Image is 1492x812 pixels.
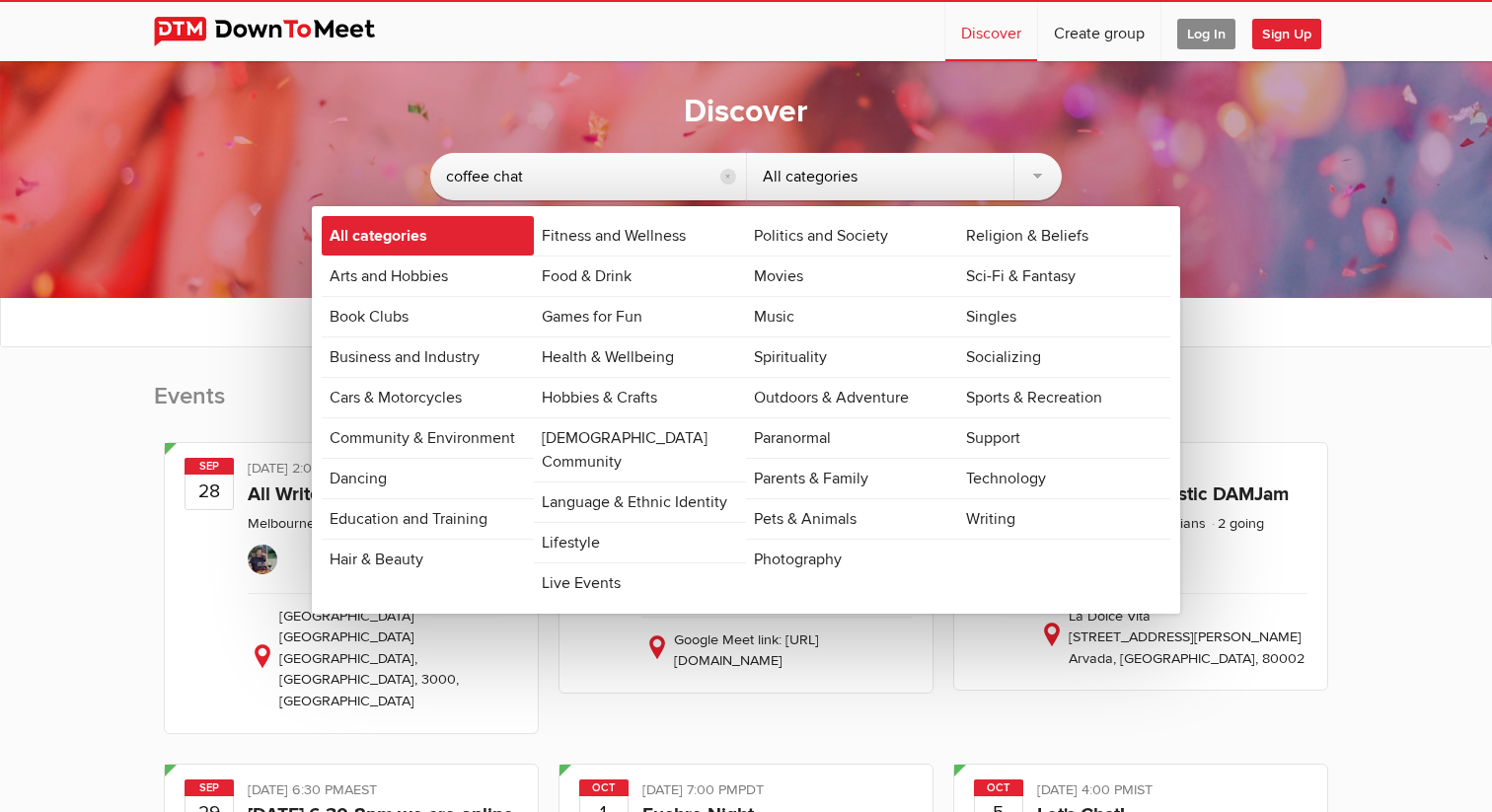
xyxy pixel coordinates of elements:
img: DownToMeet [154,17,406,46]
span: Sign Up [1252,19,1321,49]
a: Hair & Beauty [322,540,534,579]
h1: Discover [684,92,808,133]
a: Sports & Recreation [958,378,1170,417]
a: Live Events [534,563,746,603]
a: Spirituality [746,337,958,377]
span: Oct [579,779,629,796]
div: All categories [747,153,1063,200]
a: Religion & Beliefs [958,216,1170,256]
a: Music [746,297,958,336]
a: Log In [1161,2,1251,61]
div: [DATE] 6:30 PM [248,779,518,805]
a: All Write! [248,482,326,506]
a: Pets & Animals [746,499,958,539]
b: 28 [186,474,233,509]
a: Arts and Hobbies [322,257,534,296]
a: Dancing [322,459,534,498]
div: [DATE] 4:00 PM [1037,779,1307,805]
a: Create group [1038,2,1160,61]
a: Paranormal [746,418,958,458]
li: 2 going [1210,515,1264,532]
a: Games for Fun [534,297,746,336]
a: Language & Ethnic Identity [534,482,746,522]
a: Singles [958,297,1170,336]
a: Socializing [958,337,1170,377]
span: America/Vancouver [738,781,764,798]
a: Business and Industry [322,337,534,377]
span: [GEOGRAPHIC_DATA] [GEOGRAPHIC_DATA] [GEOGRAPHIC_DATA], [GEOGRAPHIC_DATA], 3000, [GEOGRAPHIC_DATA] [279,608,459,709]
span: Sep [185,458,234,475]
a: Sign Up [1252,2,1337,61]
a: Melbourne Writers Social [248,515,404,532]
img: MatClarke [248,545,277,574]
a: Fitness and Wellness [534,216,746,256]
a: [DEMOGRAPHIC_DATA] Community [534,418,746,481]
a: All categories [322,216,534,256]
div: [DATE] 2:00 PM [248,458,518,483]
a: Hobbies & Crafts [534,378,746,417]
a: Politics and Society [746,216,958,256]
a: Health & Wellbeing [534,337,746,377]
a: Technology [958,459,1170,498]
h2: Events [154,381,1338,432]
a: Education and Training [322,499,534,539]
a: Parents & Family [746,459,958,498]
a: Food & Drink [534,257,746,296]
input: Search... [430,153,746,200]
a: Lifestyle [534,523,746,562]
a: Outdoors & Adventure [746,378,958,417]
span: Google Meet link: [URL][DOMAIN_NAME] [674,631,819,670]
span: La Dolce Vita [STREET_ADDRESS][PERSON_NAME] Arvada, [GEOGRAPHIC_DATA], 80002 [1069,608,1305,667]
a: Movies [746,257,958,296]
span: Oct [974,779,1023,796]
a: Cars & Motorcycles [322,378,534,417]
a: Writing [958,499,1170,539]
a: Discover [945,2,1037,61]
a: Sci-Fi & Fantasy [958,257,1170,296]
a: Community & Environment [322,418,534,458]
a: Book Clubs [322,297,534,336]
span: Sep [185,779,234,796]
a: Support [958,418,1170,458]
span: Asia/Calcutta [1134,781,1153,798]
div: [DATE] 7:00 PM [642,779,913,805]
span: Log In [1177,19,1235,49]
span: Australia/Sydney [344,781,377,798]
a: Photography [746,540,958,579]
